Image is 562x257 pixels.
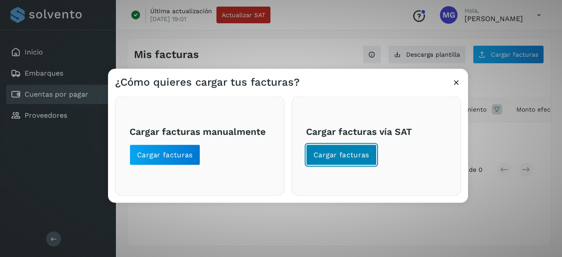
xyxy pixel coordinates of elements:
button: Cargar facturas [306,144,377,165]
h3: ¿Cómo quieres cargar tus facturas? [115,76,299,88]
h3: Cargar facturas manualmente [130,126,270,137]
span: Cargar facturas [137,150,193,159]
button: Cargar facturas [130,144,200,165]
h3: Cargar facturas vía SAT [306,126,447,137]
span: Cargar facturas [313,150,369,159]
